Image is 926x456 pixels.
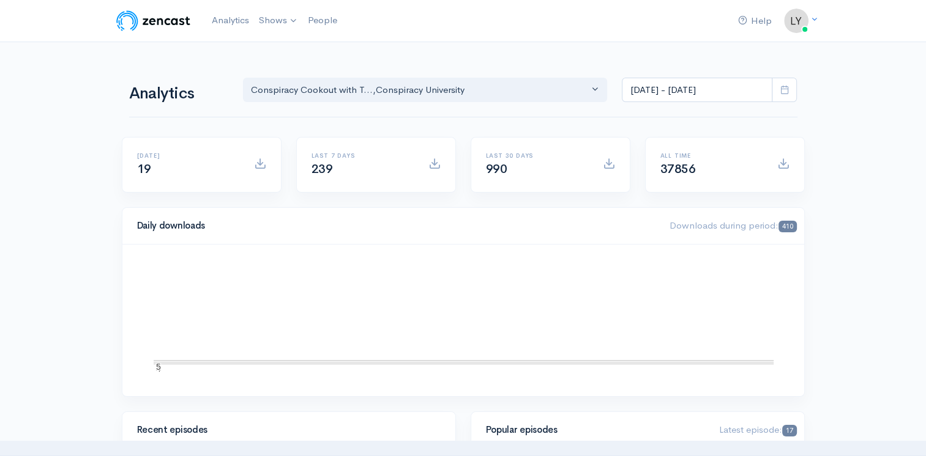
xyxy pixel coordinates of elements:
h6: Last 7 days [312,152,414,159]
h1: Analytics [129,85,228,103]
text: 5 [156,362,161,372]
span: 37856 [660,161,696,177]
button: Conspiracy Cookout with T..., Conspiracy University [243,78,608,103]
div: Conspiracy Cookout with T... , Conspiracy University [251,83,589,97]
a: Shows [254,7,303,34]
span: 17 [782,425,796,436]
h4: Recent episodes [137,425,433,435]
a: Help [733,8,777,34]
img: ZenCast Logo [114,9,192,33]
h6: [DATE] [137,152,239,159]
h4: Daily downloads [137,221,655,231]
img: ... [784,9,808,33]
span: Latest episode: [719,424,796,435]
h6: All time [660,152,763,159]
svg: A chart. [137,259,790,381]
span: 19 [137,161,151,177]
span: Downloads during period: [670,219,796,231]
h6: Last 30 days [486,152,588,159]
span: 990 [486,161,507,177]
input: analytics date range selector [622,78,772,103]
a: People [303,7,342,34]
span: 410 [779,221,796,232]
text: 4 [156,364,161,373]
h4: Popular episodes [486,425,705,435]
a: Analytics [207,7,254,34]
span: 239 [312,161,333,177]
